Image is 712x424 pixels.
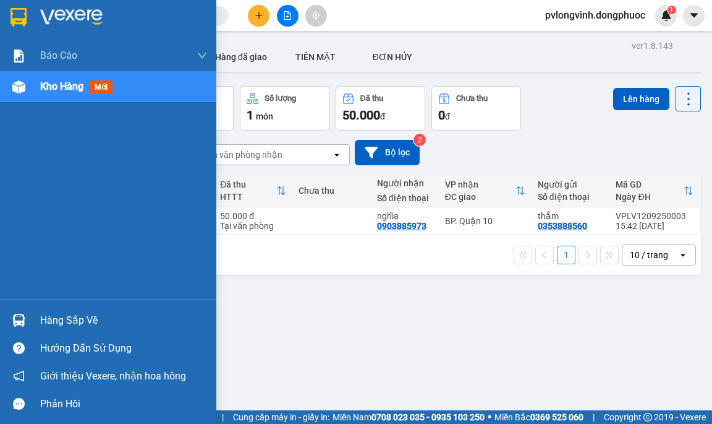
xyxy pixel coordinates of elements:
div: Chọn văn phòng nhận [197,149,282,161]
span: | [222,410,224,424]
img: logo-vxr [11,8,27,27]
svg: open [332,150,342,160]
div: 0353888560 [538,221,587,231]
th: Toggle SortBy [439,175,532,207]
div: Đã thu [220,180,276,189]
strong: 0708 023 035 - 0935 103 250 [371,412,485,422]
span: 50.000 [342,108,380,123]
div: Tại văn phòng [220,221,286,231]
div: Số điện thoại [538,192,604,202]
div: 10 / trang [630,249,668,261]
span: ĐƠN HỦY [373,52,412,62]
div: ĐC giao [445,192,515,202]
div: Phản hồi [40,395,207,413]
div: Ngày ĐH [616,192,684,202]
span: notification [13,370,25,382]
div: Số lượng [265,94,296,103]
button: Bộ lọc [355,140,420,165]
span: mới [90,80,112,94]
span: đ [380,111,385,121]
span: Cung cấp máy in - giấy in: [233,410,329,424]
span: | [593,410,595,424]
th: Toggle SortBy [214,175,292,207]
div: nghĩa [377,211,433,221]
div: VP nhận [445,180,515,189]
span: Miền Nam [333,410,485,424]
span: copyright [643,413,652,422]
button: Đã thu50.000đ [336,86,425,131]
strong: 0369 525 060 [530,412,583,422]
button: Chưa thu0đ [431,86,521,131]
div: Chưa thu [456,94,488,103]
img: warehouse-icon [12,314,25,327]
span: file-add [283,11,292,20]
div: Người gửi [538,180,604,189]
span: plus [255,11,263,20]
span: question-circle [13,342,25,354]
button: caret-down [683,5,705,27]
img: warehouse-icon [12,80,25,93]
div: 15:42 [DATE] [616,221,693,231]
span: Báo cáo [40,48,77,63]
img: icon-new-feature [661,10,672,21]
sup: 2 [413,134,426,146]
span: message [13,398,25,410]
span: đ [445,111,450,121]
span: ⚪️ [488,415,491,420]
div: 50.000 đ [220,211,286,221]
button: file-add [277,5,299,27]
div: thắm [538,211,604,221]
span: Giới thiệu Vexere, nhận hoa hồng [40,368,186,384]
th: Toggle SortBy [609,175,700,207]
span: 1 [247,108,253,123]
div: Hướng dẫn sử dụng [40,339,207,358]
div: Hàng sắp về [40,311,207,330]
button: 1 [557,246,575,264]
img: solution-icon [12,50,25,63]
button: Lên hàng [613,88,669,110]
div: 0903885973 [377,221,426,231]
div: Đã thu [360,94,383,103]
div: VPLV1209250003 [616,211,693,221]
span: 1 [669,6,674,14]
button: Số lượng1món [240,86,329,131]
div: Chưa thu [299,186,365,196]
span: Miền Bắc [494,410,583,424]
div: BP. Quận 10 [445,216,525,226]
span: Kho hàng [40,80,83,92]
span: TIỀN MẶT [295,52,336,62]
span: down [197,51,207,61]
span: món [256,111,273,121]
span: caret-down [689,10,700,21]
div: Người nhận [377,178,433,188]
div: Mã GD [616,180,684,189]
div: ver 1.8.143 [632,39,673,53]
span: aim [311,11,320,20]
button: aim [305,5,327,27]
sup: 1 [667,6,676,14]
button: Hàng đã giao [205,42,277,72]
div: Số điện thoại [377,193,433,203]
span: 0 [438,108,445,123]
div: HTTT [220,192,276,202]
span: pvlongvinh.dongphuoc [535,7,655,23]
button: plus [248,5,269,27]
svg: open [678,250,688,260]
